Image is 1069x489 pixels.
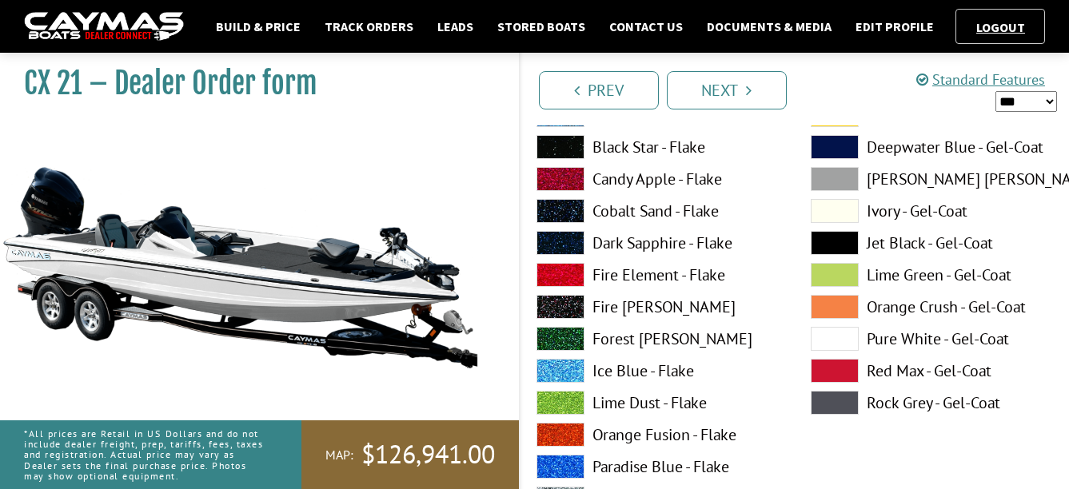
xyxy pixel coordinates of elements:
[811,295,1053,319] label: Orange Crush - Gel-Coat
[208,16,309,37] a: Build & Price
[848,16,942,37] a: Edit Profile
[325,447,353,463] span: MAP:
[811,359,1053,383] label: Red Max - Gel-Coat
[536,295,779,319] label: Fire [PERSON_NAME]
[536,199,779,223] label: Cobalt Sand - Flake
[536,327,779,351] label: Forest [PERSON_NAME]
[536,135,779,159] label: Black Star - Flake
[667,71,787,109] a: Next
[317,16,421,37] a: Track Orders
[536,455,779,479] label: Paradise Blue - Flake
[301,420,519,489] a: MAP:$126,941.00
[811,391,1053,415] label: Rock Grey - Gel-Coat
[24,420,265,489] p: *All prices are Retail in US Dollars and do not include dealer freight, prep, tariffs, fees, taxe...
[429,16,481,37] a: Leads
[536,423,779,447] label: Orange Fusion - Flake
[811,199,1053,223] label: Ivory - Gel-Coat
[601,16,691,37] a: Contact Us
[811,167,1053,191] label: [PERSON_NAME] [PERSON_NAME] - Gel-Coat
[811,231,1053,255] label: Jet Black - Gel-Coat
[24,66,479,101] h1: CX 21 – Dealer Order form
[536,391,779,415] label: Lime Dust - Flake
[489,16,593,37] a: Stored Boats
[811,263,1053,287] label: Lime Green - Gel-Coat
[811,135,1053,159] label: Deepwater Blue - Gel-Coat
[361,438,495,471] span: $126,941.00
[539,71,659,109] a: Prev
[536,359,779,383] label: Ice Blue - Flake
[916,70,1045,89] a: Standard Features
[968,19,1033,35] a: Logout
[699,16,840,37] a: Documents & Media
[24,12,184,42] img: caymas-dealer-connect-2ed40d3bc7270c1d8d7ffb4b79bf05adc795679939227970def78ec6f6c03838.gif
[811,327,1053,351] label: Pure White - Gel-Coat
[536,263,779,287] label: Fire Element - Flake
[536,167,779,191] label: Candy Apple - Flake
[536,231,779,255] label: Dark Sapphire - Flake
